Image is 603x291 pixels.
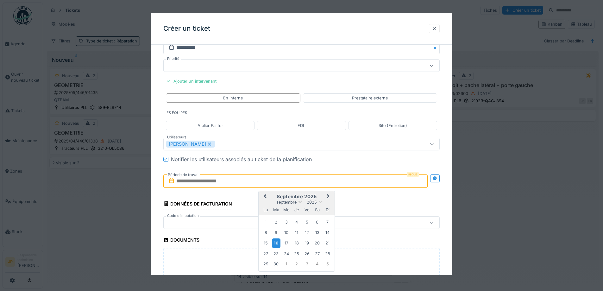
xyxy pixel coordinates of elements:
div: Month septembre, 2025 [261,217,333,269]
div: Choose lundi 22 septembre 2025 [261,250,270,258]
label: Date de fin prévue [167,38,201,45]
div: Choose samedi 6 septembre 2025 [313,218,322,227]
div: Choose jeudi 25 septembre 2025 [292,250,301,258]
label: Utilisateurs [166,135,188,140]
label: Code d'imputation [166,213,200,218]
div: Choose lundi 8 septembre 2025 [261,228,270,237]
div: Choose samedi 13 septembre 2025 [313,228,322,237]
div: Choose dimanche 5 octobre 2025 [323,260,332,269]
div: Site (Entretien) [379,123,407,129]
div: Choose samedi 27 septembre 2025 [313,250,322,258]
div: Notifier les utilisateurs associés au ticket de la planification [171,155,312,163]
span: 2025 [307,200,317,205]
div: Atelier Palifor [198,123,223,129]
div: Choose mardi 2 septembre 2025 [272,218,280,227]
button: Next Month [324,192,334,202]
div: Choose mercredi 10 septembre 2025 [282,228,291,237]
span: septembre [276,200,297,205]
div: Choose samedi 4 octobre 2025 [313,260,322,269]
div: Choose jeudi 2 octobre 2025 [292,260,301,269]
div: mardi [272,206,280,214]
div: Choose dimanche 14 septembre 2025 [323,228,332,237]
div: Choose jeudi 18 septembre 2025 [292,239,301,248]
div: Choose mercredi 3 septembre 2025 [282,218,291,227]
div: Choose lundi 15 septembre 2025 [261,239,270,248]
div: Choose lundi 1 septembre 2025 [261,218,270,227]
div: Ajouter un intervenant [163,77,219,86]
div: Prestataire externe [352,95,388,101]
div: Choose dimanche 28 septembre 2025 [323,250,332,258]
div: [PERSON_NAME] [166,141,215,148]
div: Choose vendredi 5 septembre 2025 [303,218,311,227]
div: samedi [313,206,322,214]
h3: Créer un ticket [163,25,210,33]
div: Choose mardi 9 septembre 2025 [272,228,280,237]
div: Données de facturation [163,199,232,210]
div: lundi [261,206,270,214]
div: Requis [407,172,419,177]
div: Choose mercredi 1 octobre 2025 [282,260,291,269]
div: dimanche [323,206,332,214]
div: EDL [298,123,305,129]
div: Choose dimanche 21 septembre 2025 [323,239,332,248]
label: Priorité [166,56,181,62]
div: Choose lundi 29 septembre 2025 [261,260,270,269]
div: jeudi [292,206,301,214]
div: Choose jeudi 4 septembre 2025 [292,218,301,227]
div: Choose mardi 16 septembre 2025 [272,239,280,248]
div: Choose mercredi 24 septembre 2025 [282,250,291,258]
div: Choose vendredi 19 septembre 2025 [303,239,311,248]
button: Previous Month [259,192,269,202]
div: Choose dimanche 7 septembre 2025 [323,218,332,227]
div: Choose samedi 20 septembre 2025 [313,239,322,248]
div: Choose mardi 30 septembre 2025 [272,260,280,269]
div: Choose jeudi 11 septembre 2025 [292,228,301,237]
label: Période de travail [167,171,200,178]
div: Choose vendredi 12 septembre 2025 [303,228,311,237]
div: Choose vendredi 3 octobre 2025 [303,260,311,269]
label: Les équipes [165,110,440,117]
h2: septembre 2025 [259,194,335,199]
div: vendredi [303,206,311,214]
div: Choose mercredi 17 septembre 2025 [282,239,291,248]
div: En interne [223,95,243,101]
div: mercredi [282,206,291,214]
button: Close [433,41,440,54]
div: Documents [163,235,199,246]
div: Choose mardi 23 septembre 2025 [272,250,280,258]
div: Choose vendredi 26 septembre 2025 [303,250,311,258]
